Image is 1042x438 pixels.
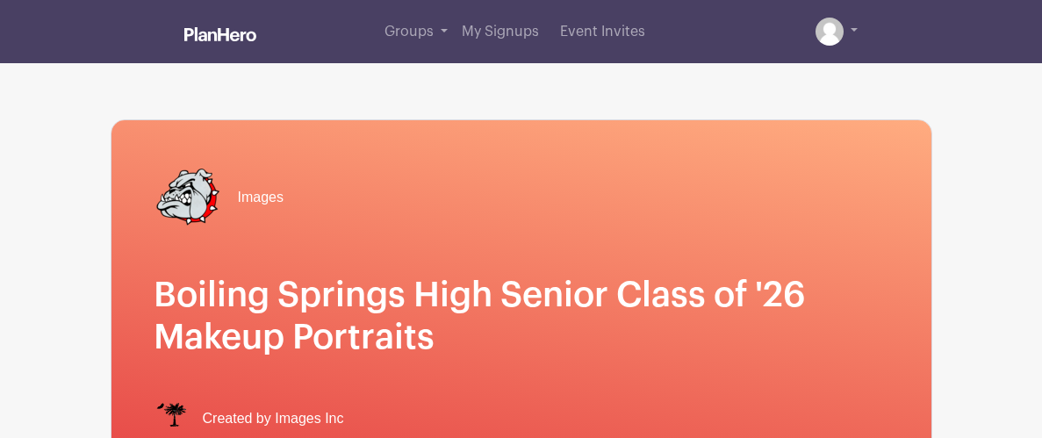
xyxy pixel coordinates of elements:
[203,408,344,429] span: Created by Images Inc
[384,25,434,39] span: Groups
[184,27,256,41] img: logo_white-6c42ec7e38ccf1d336a20a19083b03d10ae64f83f12c07503d8b9e83406b4c7d.svg
[560,25,645,39] span: Event Invites
[154,275,889,359] h1: Boiling Springs High Senior Class of '26 Makeup Portraits
[462,25,539,39] span: My Signups
[238,187,284,208] span: Images
[816,18,844,46] img: default-ce2991bfa6775e67f084385cd625a349d9dcbb7a52a09fb2fda1e96e2d18dcdb.png
[154,401,189,436] img: IMAGES%20logo%20transparenT%20PNG%20s.png
[154,162,224,233] img: bshs%20transp..png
